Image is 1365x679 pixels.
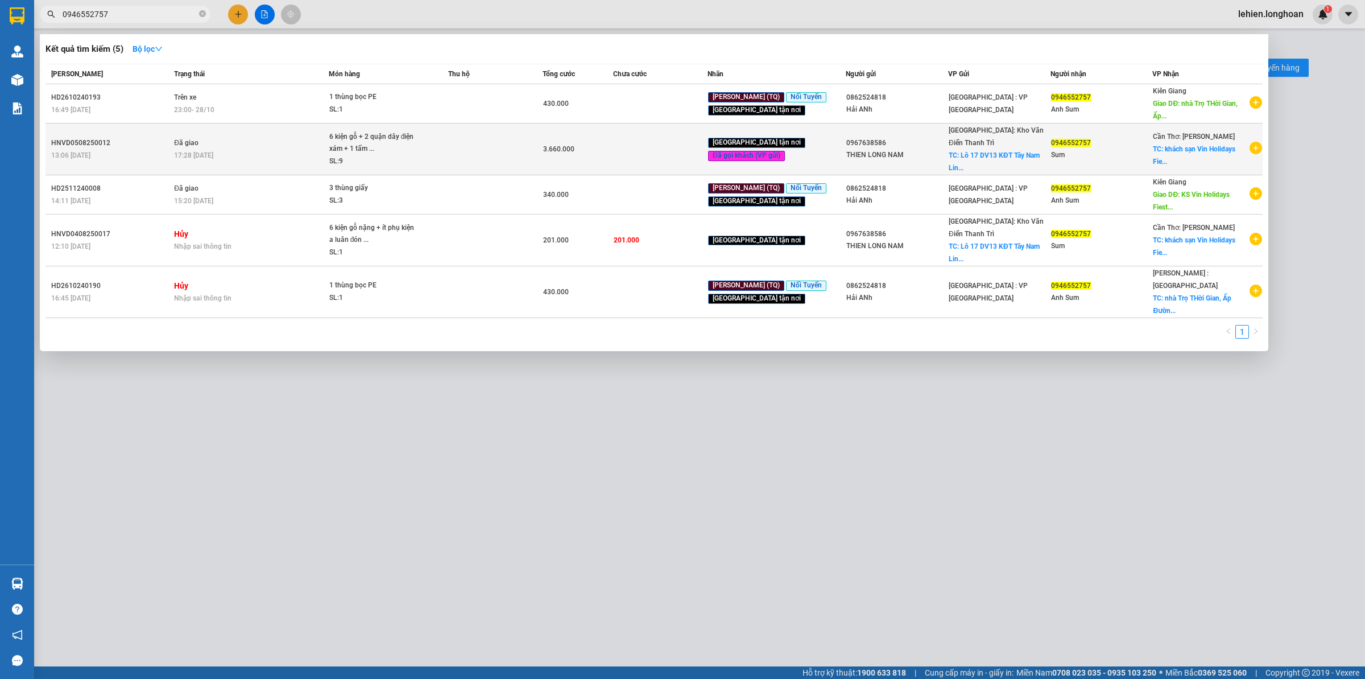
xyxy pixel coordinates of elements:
[51,92,171,104] div: HD2610240193
[708,281,784,291] span: [PERSON_NAME] (TQ)
[329,279,415,292] div: 1 thùng bọc PE
[786,183,826,194] span: Nối Tuyến
[1153,133,1235,141] span: Cần Thơ: [PERSON_NAME]
[11,74,23,86] img: warehouse-icon
[1051,282,1091,290] span: 0946552757
[846,137,948,149] div: 0967638586
[708,138,805,148] span: [GEOGRAPHIC_DATA] tận nơi
[329,195,415,207] div: SL: 3
[846,92,948,104] div: 0862524818
[174,281,188,290] strong: Hủy
[1249,325,1263,339] li: Next Page
[133,44,163,54] strong: Bộ lọc
[329,70,360,78] span: Món hàng
[949,151,1040,172] span: TC: Lô 17 DV13 KĐT Tây Nam Lin...
[11,102,23,114] img: solution-icon
[329,182,415,195] div: 3 thùng giấy
[786,92,826,102] span: Nối Tuyến
[174,242,231,250] span: Nhập sai thông tin
[329,155,415,168] div: SL: 9
[329,104,415,116] div: SL: 1
[1236,326,1248,338] a: 1
[1051,240,1152,252] div: Sum
[174,184,198,192] span: Đã giao
[1051,195,1152,207] div: Anh Sum
[708,151,785,161] span: Đã gọi khách (VP gửi)
[543,288,569,296] span: 430.000
[708,183,784,194] span: [PERSON_NAME] (TQ)
[846,70,876,78] span: Người gửi
[543,100,569,108] span: 430.000
[11,578,23,590] img: warehouse-icon
[155,45,163,53] span: down
[846,240,948,252] div: THIEN LONG NAM
[846,292,948,304] div: Hải ANh
[199,9,206,20] span: close-circle
[51,280,171,292] div: HD2610240190
[1051,104,1152,116] div: Anh Sum
[1250,285,1262,297] span: plus-circle
[1051,292,1152,304] div: Anh Sum
[1252,328,1259,335] span: right
[329,91,415,104] div: 1 thùng bọc PE
[51,242,90,250] span: 12:10 [DATE]
[51,151,90,159] span: 13:06 [DATE]
[708,236,805,246] span: [GEOGRAPHIC_DATA] tận nơi
[1051,184,1091,192] span: 0946552757
[708,70,723,78] span: Nhãn
[329,131,415,155] div: 6 kiện gỗ + 2 quận dây điện xám + 1 tấm ...
[1153,269,1218,290] span: [PERSON_NAME] : [GEOGRAPHIC_DATA]
[1249,325,1263,339] button: right
[45,43,123,55] h3: Kết quả tìm kiếm ( 5 )
[329,222,415,246] div: 6 kiện gỗ nặng + ít phụ kiện a luân đón ...
[12,604,23,615] span: question-circle
[1153,100,1238,120] span: Giao DĐ: nhà Trọ THời Gian, Ấp...
[51,294,90,302] span: 16:45 [DATE]
[1225,328,1232,335] span: left
[1152,70,1179,78] span: VP Nhận
[1222,325,1235,339] li: Previous Page
[543,191,569,199] span: 340.000
[949,184,1028,205] span: [GEOGRAPHIC_DATA] : VP [GEOGRAPHIC_DATA]
[1153,178,1186,186] span: Kiên Giang
[51,70,103,78] span: [PERSON_NAME]
[1051,230,1091,238] span: 0946552757
[51,137,171,149] div: HNVD0508250012
[174,106,214,114] span: 23:00 - 28/10
[949,126,1044,147] span: [GEOGRAPHIC_DATA]: Kho Văn Điển Thanh Trì
[1153,224,1235,232] span: Cần Thơ: [PERSON_NAME]
[1051,149,1152,161] div: Sum
[10,7,24,24] img: logo-vxr
[708,196,805,207] span: [GEOGRAPHIC_DATA] tận nơi
[949,282,1028,302] span: [GEOGRAPHIC_DATA] : VP [GEOGRAPHIC_DATA]
[174,229,188,238] strong: Hủy
[1222,325,1235,339] button: left
[51,228,171,240] div: HNVD0408250017
[1153,236,1235,257] span: TC: khách sạn Vin Holidays Fie...
[329,246,415,259] div: SL: 1
[708,294,805,304] span: [GEOGRAPHIC_DATA] tận nơi
[543,236,569,244] span: 201.000
[174,70,205,78] span: Trạng thái
[1250,233,1262,245] span: plus-circle
[1250,142,1262,154] span: plus-circle
[12,655,23,666] span: message
[123,40,172,58] button: Bộ lọcdown
[1250,96,1262,109] span: plus-circle
[1153,294,1231,315] span: TC: nhà Trọ THời Gian, Ấp Đườn...
[543,70,575,78] span: Tổng cước
[1051,139,1091,147] span: 0946552757
[948,70,969,78] span: VP Gửi
[51,183,171,195] div: HD2511240008
[63,8,197,20] input: Tìm tên, số ĐT hoặc mã đơn
[1250,187,1262,200] span: plus-circle
[1235,325,1249,339] li: 1
[51,106,90,114] span: 16:49 [DATE]
[1153,87,1186,95] span: Kiên Giang
[708,92,784,102] span: [PERSON_NAME] (TQ)
[174,197,213,205] span: 15:20 [DATE]
[174,294,231,302] span: Nhập sai thông tin
[329,292,415,304] div: SL: 1
[174,151,213,159] span: 17:28 [DATE]
[846,280,948,292] div: 0862524818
